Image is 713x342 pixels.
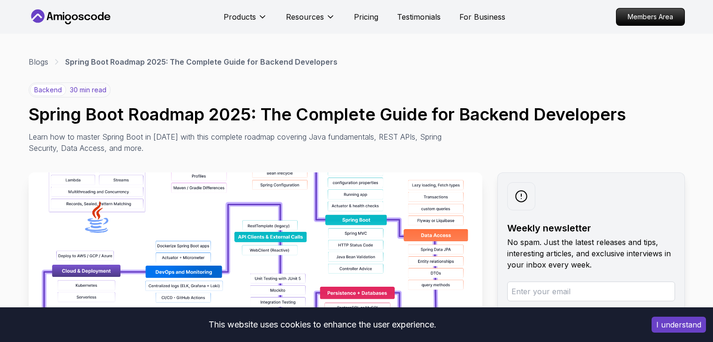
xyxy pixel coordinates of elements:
[507,237,675,270] p: No spam. Just the latest releases and tips, interesting articles, and exclusive interviews in you...
[224,11,267,30] button: Products
[224,11,256,22] p: Products
[507,222,675,235] h2: Weekly newsletter
[354,11,378,22] a: Pricing
[286,11,335,30] button: Resources
[652,317,706,333] button: Accept cookies
[616,8,685,26] a: Members Area
[459,11,505,22] a: For Business
[286,11,324,22] p: Resources
[65,56,338,67] p: Spring Boot Roadmap 2025: The Complete Guide for Backend Developers
[507,282,675,301] input: Enter your email
[30,84,66,96] p: backend
[7,314,638,335] div: This website uses cookies to enhance the user experience.
[29,105,685,124] h1: Spring Boot Roadmap 2025: The Complete Guide for Backend Developers
[29,131,449,154] p: Learn how to master Spring Boot in [DATE] with this complete roadmap covering Java fundamentals, ...
[397,11,441,22] a: Testimonials
[70,85,106,95] p: 30 min read
[616,8,684,25] p: Members Area
[29,56,48,67] a: Blogs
